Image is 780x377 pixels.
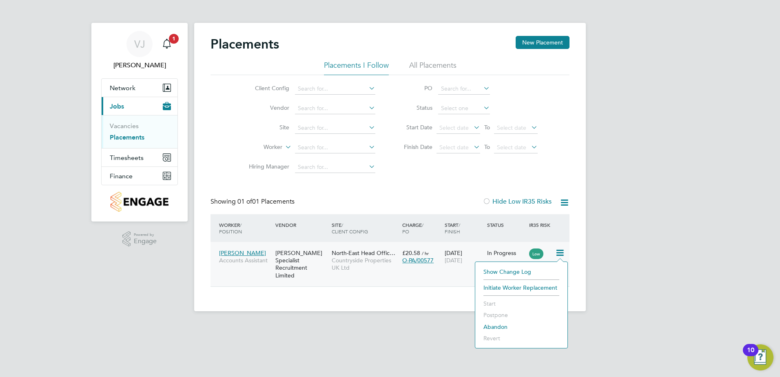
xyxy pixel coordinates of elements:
li: Abandon [479,321,563,333]
label: Start Date [396,124,432,131]
label: PO [396,84,432,92]
label: Site [242,124,289,131]
div: Charge [400,217,443,239]
span: Countryside Properties UK Ltd [332,257,398,271]
div: Worker [217,217,273,239]
span: Select date [497,144,526,151]
label: Worker [235,143,282,151]
span: / PO [402,222,423,235]
span: / Position [219,222,242,235]
nav: Main navigation [91,23,188,222]
button: Network [102,79,177,97]
span: Verity Johnston [101,60,178,70]
a: [PERSON_NAME]Accounts Assistant[PERSON_NAME] Specialist Recruitment LimitedNorth-East Head Offic…... [217,245,569,252]
a: Placements [110,133,144,141]
span: Finance [110,172,133,180]
span: £20.58 [402,249,420,257]
label: Status [396,104,432,111]
span: North-East Head Offic… [332,249,395,257]
div: [DATE] [443,245,485,268]
div: IR35 Risk [527,217,555,232]
span: Accounts Assistant [219,257,271,264]
div: Site [330,217,400,239]
li: Show change log [479,266,563,277]
div: Jobs [102,115,177,148]
span: To [482,142,492,152]
span: / Client Config [332,222,368,235]
span: To [482,122,492,133]
a: VJ[PERSON_NAME] [101,31,178,70]
span: Select date [497,124,526,131]
input: Search for... [295,142,375,153]
span: O-PA/00577 [402,257,434,264]
span: 1 [169,34,179,44]
a: Powered byEngage [122,231,157,247]
label: Hide Low IR35 Risks [483,197,552,206]
div: Showing [211,197,296,206]
li: Initiate Worker Replacement [479,282,563,293]
span: Powered by [134,231,157,238]
button: Finance [102,167,177,185]
li: Start [479,298,563,309]
span: Select date [439,144,469,151]
div: Start [443,217,485,239]
label: Client Config [242,84,289,92]
h2: Placements [211,36,279,52]
input: Search for... [438,83,490,95]
span: / Finish [445,222,460,235]
input: Search for... [295,83,375,95]
label: Finish Date [396,143,432,151]
span: Jobs [110,102,124,110]
a: Vacancies [110,122,139,130]
span: VJ [134,39,145,49]
span: [DATE] [445,257,462,264]
span: Timesheets [110,154,144,162]
li: Placements I Follow [324,60,389,75]
span: Engage [134,238,157,245]
div: Vendor [273,217,330,232]
span: 01 of [237,197,252,206]
li: Revert [479,333,563,344]
li: Postpone [479,309,563,321]
span: Select date [439,124,469,131]
li: All Placements [409,60,456,75]
button: New Placement [516,36,569,49]
div: [PERSON_NAME] Specialist Recruitment Limited [273,245,330,283]
div: Status [485,217,527,232]
input: Select one [438,103,490,114]
button: Jobs [102,97,177,115]
span: 01 Placements [237,197,295,206]
button: Open Resource Center, 10 new notifications [747,344,773,370]
label: Hiring Manager [242,163,289,170]
label: Vendor [242,104,289,111]
span: / hr [422,250,429,256]
button: Timesheets [102,149,177,166]
span: [PERSON_NAME] [219,249,266,257]
span: Low [529,248,543,259]
input: Search for... [295,122,375,134]
img: countryside-properties-logo-retina.png [111,192,168,212]
div: In Progress [487,249,525,257]
div: 10 [747,350,754,361]
input: Search for... [295,103,375,114]
input: Search for... [295,162,375,173]
span: Network [110,84,135,92]
a: 1 [159,31,175,57]
a: Go to home page [101,192,178,212]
